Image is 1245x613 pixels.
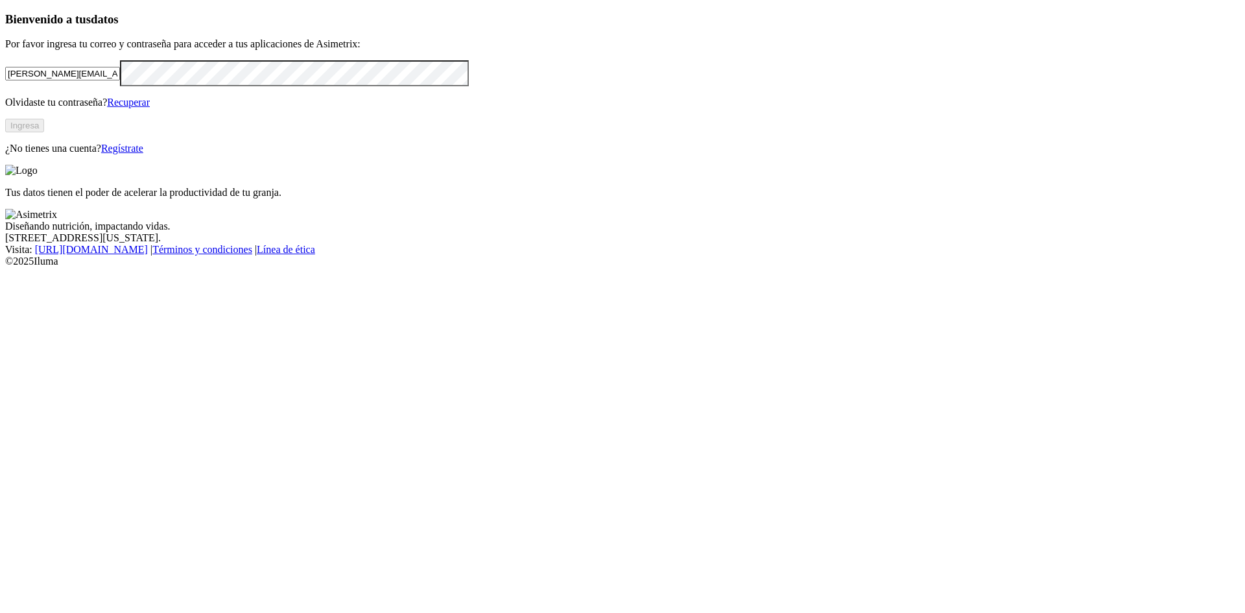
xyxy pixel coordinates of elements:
[5,165,38,176] img: Logo
[5,256,1240,267] div: © 2025 Iluma
[152,244,252,255] a: Términos y condiciones
[5,67,120,80] input: Tu correo
[5,187,1240,198] p: Tus datos tienen el poder de acelerar la productividad de tu granja.
[5,38,1240,50] p: Por favor ingresa tu correo y contraseña para acceder a tus aplicaciones de Asimetrix:
[5,232,1240,244] div: [STREET_ADDRESS][US_STATE].
[91,12,119,26] span: datos
[5,143,1240,154] p: ¿No tienes una cuenta?
[107,97,150,108] a: Recuperar
[5,97,1240,108] p: Olvidaste tu contraseña?
[101,143,143,154] a: Regístrate
[5,119,44,132] button: Ingresa
[5,221,1240,232] div: Diseñando nutrición, impactando vidas.
[5,12,1240,27] h3: Bienvenido a tus
[35,244,148,255] a: [URL][DOMAIN_NAME]
[257,244,315,255] a: Línea de ética
[5,244,1240,256] div: Visita : | |
[5,209,57,221] img: Asimetrix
